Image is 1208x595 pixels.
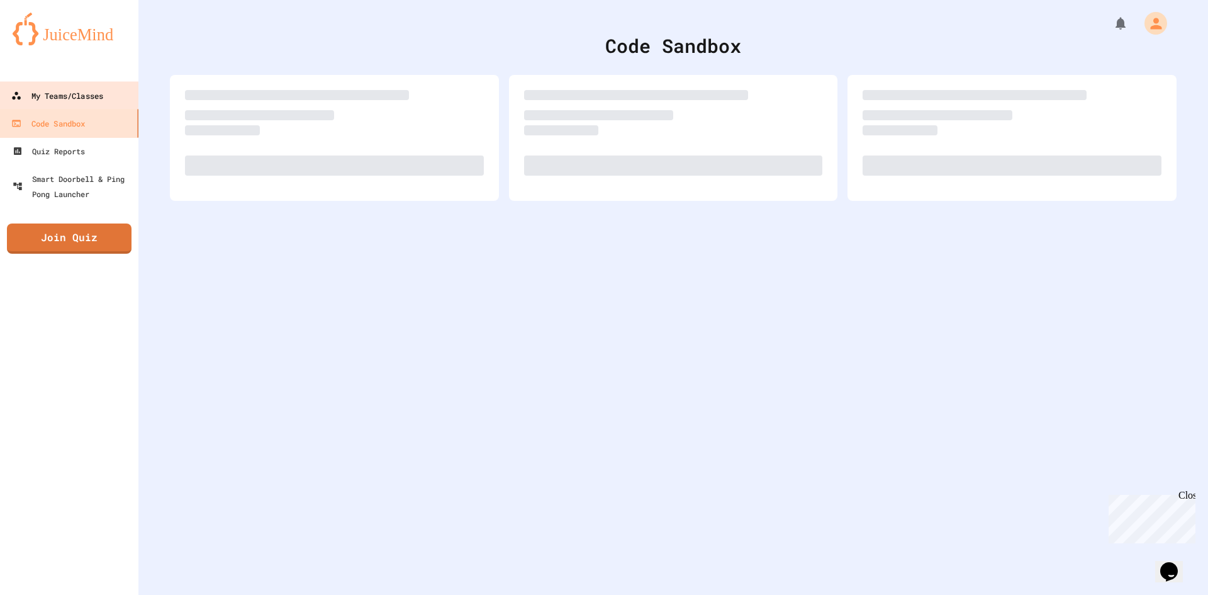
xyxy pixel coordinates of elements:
[13,13,126,45] img: logo-orange.svg
[170,31,1177,60] div: Code Sandbox
[1090,13,1131,34] div: My Notifications
[13,144,85,159] div: Quiz Reports
[11,116,86,132] div: Code Sandbox
[7,224,131,254] a: Join Quiz
[5,5,87,80] div: Chat with us now!Close
[13,171,133,201] div: Smart Doorbell & Ping Pong Launcher
[1155,545,1195,582] iframe: chat widget
[1131,9,1170,38] div: My Account
[1104,490,1195,543] iframe: chat widget
[11,88,103,104] div: My Teams/Classes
